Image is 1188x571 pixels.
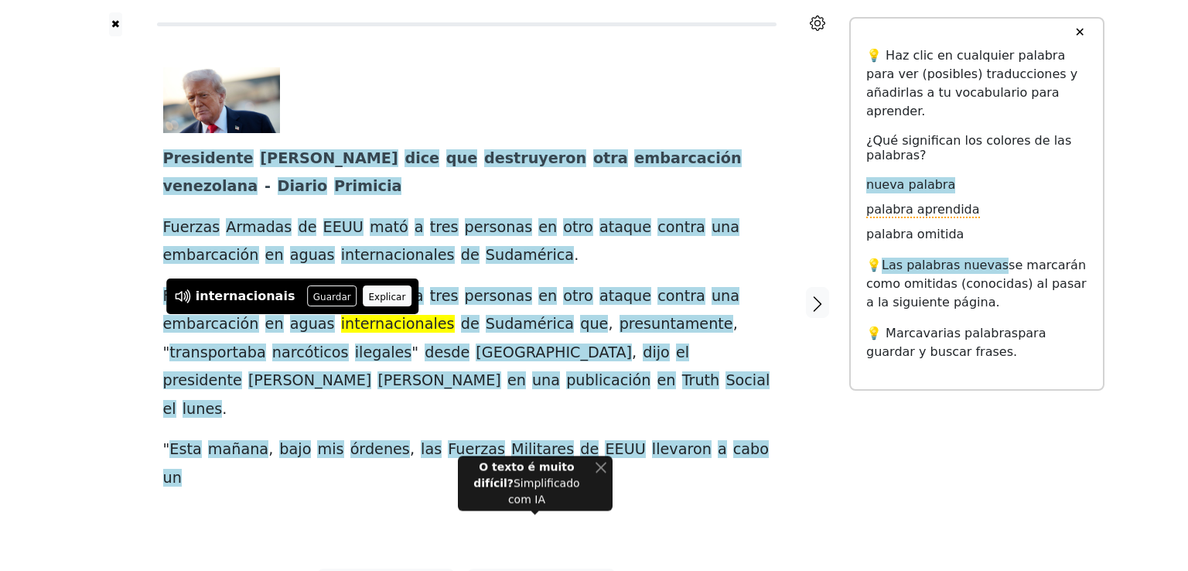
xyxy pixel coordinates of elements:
button: Fechar [596,459,606,475]
span: internacionales [341,315,455,334]
button: ✖ [109,12,122,36]
span: las [421,440,442,460]
span: Sudamérica [486,315,574,334]
span: [PERSON_NAME] [260,149,398,169]
p: 💡 Haz clic en cualquier palabra para ver (posibles) traducciones y añadirlas a tu vocabulario par... [866,46,1087,121]
span: Sudamérica [486,246,574,265]
span: aguas [290,315,335,334]
span: mañana [208,440,268,460]
span: , [608,315,613,334]
span: dice [405,149,439,169]
span: otro [563,287,592,306]
button: ✕ [1065,19,1094,46]
span: un [163,469,182,488]
span: mis [317,440,343,460]
span: " [411,344,418,363]
span: [PERSON_NAME] [248,371,371,391]
span: , [410,440,415,460]
span: nueva palabra [866,177,955,193]
span: destruyeron [484,149,586,169]
span: palabra omitida [866,227,964,243]
span: en [538,218,557,238]
span: , [268,440,273,460]
span: dijo [643,344,670,363]
span: contra [657,287,705,306]
span: el [676,344,689,363]
span: [GEOGRAPHIC_DATA] [476,344,632,363]
span: a [718,440,727,460]
font: Guardar [313,291,351,302]
span: venezolana [163,177,258,197]
font: O texto é muito difícil? [473,460,574,489]
span: Armadas [226,218,292,238]
font: Simplificado com IA [508,477,580,505]
span: una [532,371,560,391]
span: . [222,400,227,419]
span: en [507,371,526,391]
span: narcóticos [272,344,349,363]
span: , [733,315,738,334]
span: Truth [682,371,720,391]
span: Fuerzas [163,218,220,238]
span: presidente [163,371,242,391]
span: de [298,218,316,238]
span: Primicia [334,177,402,197]
span: publicación [566,371,650,391]
span: de [461,246,480,265]
font: internacionais [196,289,295,303]
span: bajo [279,440,311,460]
span: que [580,315,608,334]
p: 💡 Marca para guardar y buscar frases. [866,324,1087,361]
button: Guardar [307,285,357,306]
span: " [163,440,170,460]
span: el [163,400,176,419]
span: lunes [183,400,222,419]
span: ataque [599,287,651,306]
span: internacionales [341,246,455,265]
span: a [415,287,424,306]
span: embarcación [634,149,741,169]
span: varias palabras [923,326,1019,340]
span: tres [430,287,459,306]
span: Social [725,371,770,391]
span: EEUU [323,218,364,238]
span: presuntamente [620,315,733,334]
span: [PERSON_NAME] [377,371,500,391]
span: llevaron [652,440,712,460]
span: que [446,149,477,169]
span: - [265,177,271,197]
span: . [574,246,579,265]
img: trump-otan-rusia.jpg [163,67,280,133]
span: tres [430,218,459,238]
span: de [580,440,599,460]
span: desde [425,344,469,363]
span: embarcación [163,246,259,265]
span: palabra aprendida [866,202,980,218]
span: en [265,315,284,334]
p: 💡 se marcarán como omitidas (conocidas) al pasar a la siguiente página. [866,256,1087,312]
span: Las palabras nuevas [882,258,1009,274]
span: otra [593,149,628,169]
span: ataque [599,218,651,238]
span: personas [465,287,533,306]
span: EEUU [605,440,645,460]
span: a [415,218,424,238]
span: , [632,344,637,363]
span: en [265,246,284,265]
span: ilegales [355,344,412,363]
span: Fuerzas [163,287,220,306]
span: cabo [733,440,769,460]
span: una [712,287,739,306]
font: Explicar [368,291,405,302]
span: otro [563,218,592,238]
span: aguas [290,246,335,265]
span: transportaba [169,344,265,363]
span: Militares [511,440,574,460]
h6: ¿Qué significan los colores de las palabras? [866,133,1087,162]
span: Diario [278,177,328,197]
button: Explicar [363,285,411,306]
span: de [461,315,480,334]
span: en [538,287,557,306]
span: personas [465,218,533,238]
